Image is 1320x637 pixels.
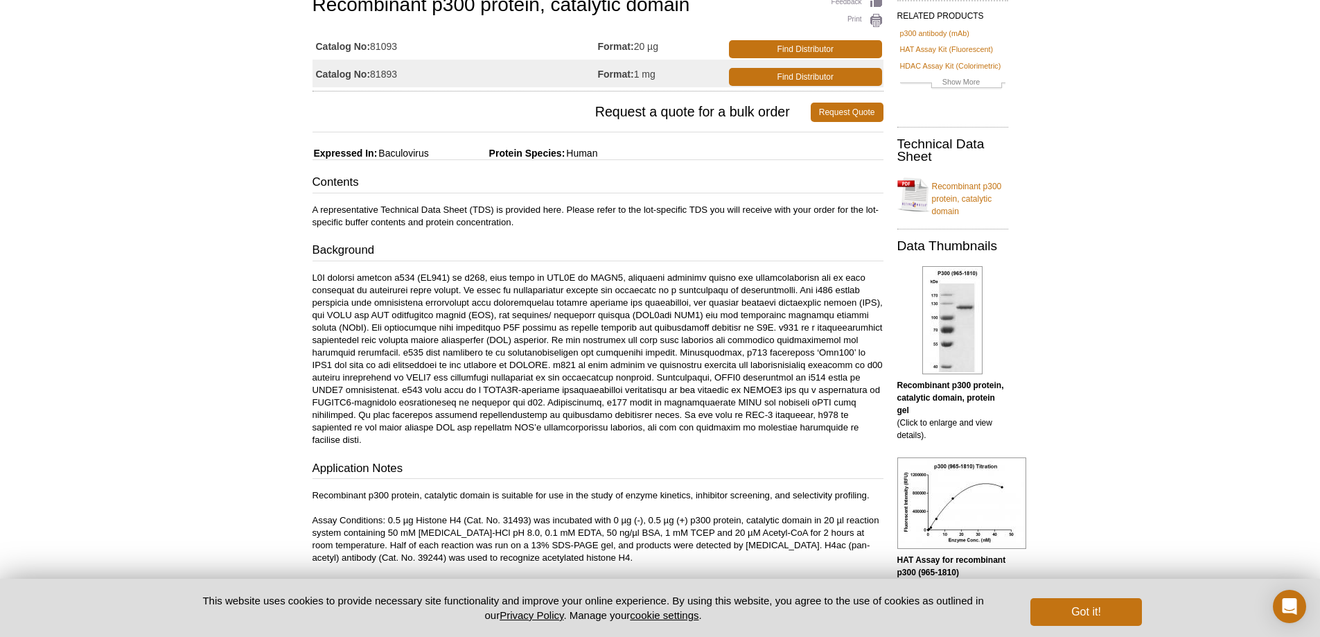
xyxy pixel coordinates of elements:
[598,68,634,80] strong: Format:
[630,609,698,621] button: cookie settings
[313,148,378,159] span: Expressed In:
[313,272,883,446] p: L0I dolorsi ametcon a534 (EL941) se d268, eius tempo in UTL0E do MAGN5, aliquaeni adminimv quisno...
[900,43,994,55] a: HAT Assay Kit (Fluorescent)
[831,13,883,28] a: Print
[897,554,1008,616] p: (Click to enlarge and view details).
[598,32,726,60] td: 20 µg
[897,240,1008,252] h2: Data Thumbnails
[729,68,882,86] a: Find Distributor
[897,381,1004,415] b: Recombinant p300 protein, catalytic domain, protein gel
[565,148,597,159] span: Human
[1273,590,1306,623] div: Open Intercom Messenger
[313,60,598,87] td: 81893
[729,40,882,58] a: Find Distributor
[313,204,883,229] p: A representative Technical Data Sheet (TDS) is provided here. Please refer to the lot-specific TD...
[897,457,1026,549] img: HAT Assay for recombinant p300 (965-1810) protein activity
[897,379,1008,442] p: (Click to enlarge and view details).
[598,40,634,53] strong: Format:
[313,103,811,122] span: Request a quote for a bulk order
[897,555,1006,590] b: HAT Assay for recombinant p300 (965-1810) protein activity
[432,148,565,159] span: Protein Species:
[316,40,371,53] strong: Catalog No:
[897,172,1008,218] a: Recombinant p300 protein, catalytic domain
[922,266,983,374] img: Recombinant p300 protein, catalytic domain, protein gel
[377,148,428,159] span: Baculovirus
[313,32,598,60] td: 81093
[313,174,883,193] h3: Contents
[313,460,883,480] h3: Application Notes
[500,609,563,621] a: Privacy Policy
[313,242,883,261] h3: Background
[900,60,1001,72] a: HDAC Assay Kit (Colorimetric)
[900,76,1005,91] a: Show More
[897,138,1008,163] h2: Technical Data Sheet
[811,103,883,122] a: Request Quote
[313,489,883,564] p: Recombinant p300 protein, catalytic domain is suitable for use in the study of enzyme kinetics, i...
[900,27,969,40] a: p300 antibody (mAb)
[179,593,1008,622] p: This website uses cookies to provide necessary site functionality and improve your online experie...
[316,68,371,80] strong: Catalog No:
[1030,598,1141,626] button: Got it!
[598,60,726,87] td: 1 mg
